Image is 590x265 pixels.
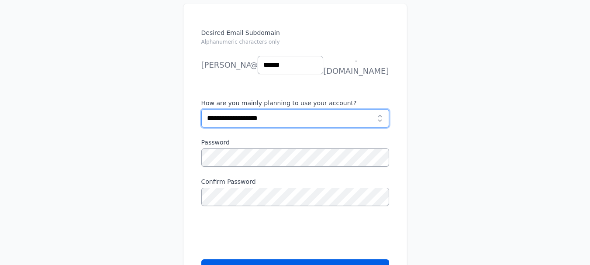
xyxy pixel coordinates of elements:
[201,39,280,45] small: Alphanumeric characters only
[201,56,249,74] li: [PERSON_NAME]
[250,59,258,71] span: @
[201,138,389,147] label: Password
[201,177,389,186] label: Confirm Password
[323,53,389,77] span: .[DOMAIN_NAME]
[201,99,389,107] label: How are you mainly planning to use your account?
[201,217,334,251] iframe: reCAPTCHA
[201,28,389,51] label: Desired Email Subdomain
